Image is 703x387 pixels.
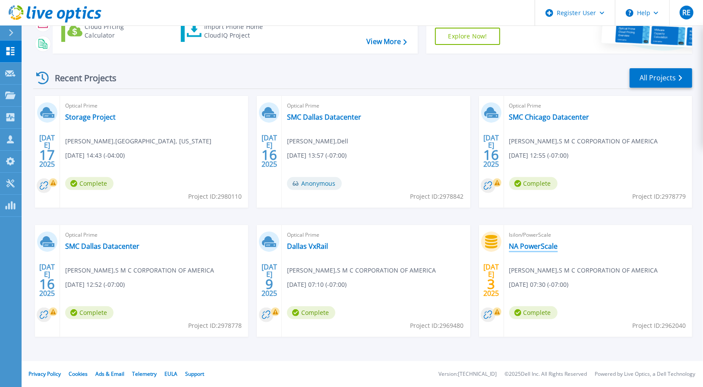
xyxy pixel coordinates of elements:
span: Project ID: 2978779 [632,192,686,201]
span: Complete [509,306,558,319]
span: [PERSON_NAME] , S M C CORPORATION OF AMERICA [509,136,658,146]
span: [PERSON_NAME] , [GEOGRAPHIC_DATA], [US_STATE] [65,136,211,146]
span: [DATE] 12:52 (-07:00) [65,280,125,289]
a: Cloud Pricing Calculator [61,20,158,42]
span: Complete [287,306,335,319]
span: Optical Prime [65,230,243,240]
span: [DATE] 13:57 (-07:00) [287,151,347,160]
span: Project ID: 2978778 [188,321,242,330]
span: Optical Prime [287,101,465,111]
span: Optical Prime [65,101,243,111]
span: [DATE] 12:55 (-07:00) [509,151,569,160]
div: Recent Projects [33,67,128,89]
span: Isilon/PowerScale [509,230,687,240]
div: [DATE] 2025 [261,135,277,167]
span: 16 [262,151,277,159]
a: Ads & Email [95,370,124,377]
a: Dallas VxRail [287,242,328,251]
span: Complete [509,177,558,190]
span: 16 [483,151,499,159]
div: [DATE] 2025 [483,135,499,167]
span: [PERSON_NAME] , S M C CORPORATION OF AMERICA [287,266,436,275]
li: Powered by Live Optics, a Dell Technology [595,371,695,377]
div: Import Phone Home CloudIQ Project [204,22,271,40]
div: Cloud Pricing Calculator [85,22,154,40]
span: [PERSON_NAME] , Dell [287,136,348,146]
span: Project ID: 2969480 [410,321,464,330]
div: [DATE] 2025 [39,264,55,296]
a: Privacy Policy [28,370,61,377]
a: Storage Project [65,113,116,121]
span: 3 [487,280,495,288]
span: [PERSON_NAME] , S M C CORPORATION OF AMERICA [509,266,658,275]
a: Support [185,370,204,377]
span: [PERSON_NAME] , S M C CORPORATION OF AMERICA [65,266,214,275]
a: SMC Dallas Datacenter [287,113,361,121]
span: Optical Prime [287,230,465,240]
a: SMC Dallas Datacenter [65,242,139,251]
a: View More [366,38,407,46]
span: 17 [39,151,55,159]
span: [DATE] 07:30 (-07:00) [509,280,569,289]
a: All Projects [630,68,692,88]
a: Explore Now! [435,28,501,45]
a: EULA [164,370,177,377]
span: [DATE] 14:43 (-04:00) [65,151,125,160]
span: Project ID: 2978842 [410,192,464,201]
li: Version: [TECHNICAL_ID] [438,371,497,377]
li: © 2025 Dell Inc. All Rights Reserved [504,371,587,377]
span: Project ID: 2962040 [632,321,686,330]
a: NA PowerScale [509,242,558,251]
span: 16 [39,280,55,288]
span: RE [682,9,690,16]
a: Telemetry [132,370,157,377]
span: Project ID: 2980110 [188,192,242,201]
a: SMC Chicago Datacenter [509,113,590,121]
span: [DATE] 07:10 (-07:00) [287,280,347,289]
span: 9 [265,280,273,288]
span: Complete [65,177,113,190]
div: [DATE] 2025 [261,264,277,296]
div: [DATE] 2025 [483,264,499,296]
a: Cookies [69,370,88,377]
span: Optical Prime [509,101,687,111]
span: Anonymous [287,177,342,190]
div: [DATE] 2025 [39,135,55,167]
span: Complete [65,306,113,319]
